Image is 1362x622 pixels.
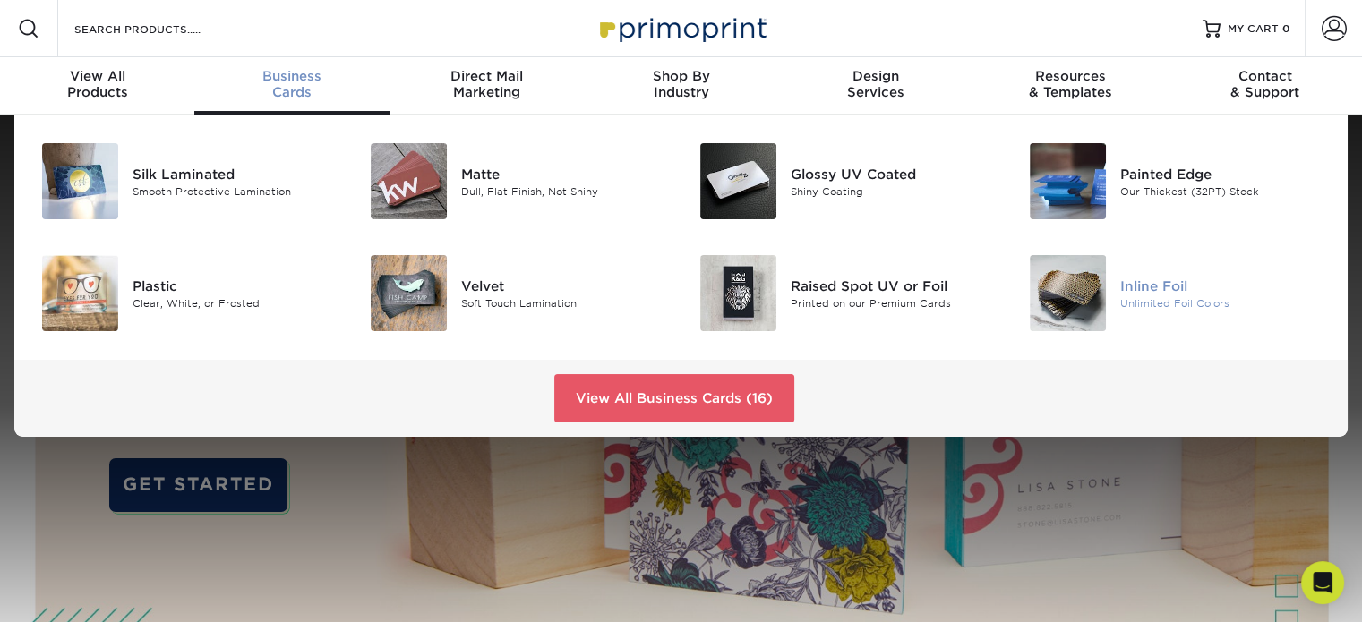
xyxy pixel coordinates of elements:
[1168,68,1362,100] div: & Support
[1030,255,1106,331] img: Inline Foil Business Cards
[972,57,1167,115] a: Resources& Templates
[1030,143,1106,219] img: Painted Edge Business Cards
[133,183,338,199] div: Smooth Protective Lamination
[194,68,389,84] span: Business
[73,18,247,39] input: SEARCH PRODUCTS.....
[791,164,997,183] div: Glossy UV Coated
[133,164,338,183] div: Silk Laminated
[695,248,998,338] a: Raised Spot UV or Foil Business Cards Raised Spot UV or Foil Printed on our Premium Cards
[791,276,997,295] div: Raised Spot UV or Foil
[584,68,778,100] div: Industry
[584,57,778,115] a: Shop ByIndustry
[461,295,667,311] div: Soft Touch Lamination
[1301,561,1344,604] div: Open Intercom Messenger
[1120,276,1326,295] div: Inline Foil
[554,374,794,422] a: View All Business Cards (16)
[365,136,668,226] a: Matte Business Cards Matte Dull, Flat Finish, Not Shiny
[42,255,118,331] img: Plastic Business Cards
[1120,164,1326,183] div: Painted Edge
[778,68,972,84] span: Design
[194,68,389,100] div: Cards
[778,68,972,100] div: Services
[1024,136,1326,226] a: Painted Edge Business Cards Painted Edge Our Thickest (32PT) Stock
[1228,21,1279,37] span: MY CART
[1168,68,1362,84] span: Contact
[133,295,338,311] div: Clear, White, or Frosted
[1168,57,1362,115] a: Contact& Support
[365,248,668,338] a: Velvet Business Cards Velvet Soft Touch Lamination
[695,136,998,226] a: Glossy UV Coated Business Cards Glossy UV Coated Shiny Coating
[461,164,667,183] div: Matte
[1024,248,1326,338] a: Inline Foil Business Cards Inline Foil Unlimited Foil Colors
[778,57,972,115] a: DesignServices
[972,68,1167,84] span: Resources
[1282,22,1290,35] span: 0
[461,183,667,199] div: Dull, Flat Finish, Not Shiny
[461,276,667,295] div: Velvet
[390,68,584,84] span: Direct Mail
[791,295,997,311] div: Printed on our Premium Cards
[700,143,776,219] img: Glossy UV Coated Business Cards
[36,248,338,338] a: Plastic Business Cards Plastic Clear, White, or Frosted
[700,255,776,331] img: Raised Spot UV or Foil Business Cards
[390,57,584,115] a: Direct MailMarketing
[1120,295,1326,311] div: Unlimited Foil Colors
[972,68,1167,100] div: & Templates
[791,183,997,199] div: Shiny Coating
[592,9,771,47] img: Primoprint
[371,255,447,331] img: Velvet Business Cards
[1120,183,1326,199] div: Our Thickest (32PT) Stock
[36,136,338,226] a: Silk Laminated Business Cards Silk Laminated Smooth Protective Lamination
[194,57,389,115] a: BusinessCards
[390,68,584,100] div: Marketing
[584,68,778,84] span: Shop By
[133,276,338,295] div: Plastic
[42,143,118,219] img: Silk Laminated Business Cards
[371,143,447,219] img: Matte Business Cards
